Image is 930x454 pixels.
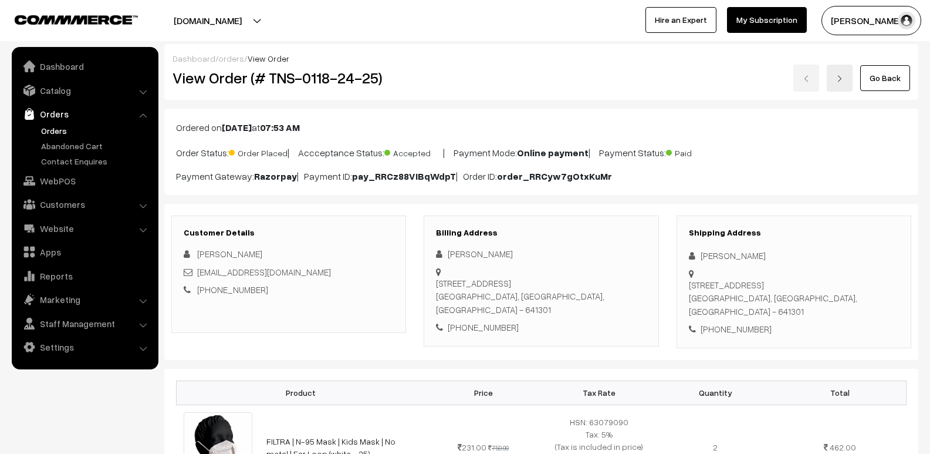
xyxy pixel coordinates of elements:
p: Payment Gateway: | Payment ID: | Order ID: [176,169,907,183]
span: View Order [248,53,289,63]
a: Settings [15,337,154,358]
h2: View Order (# TNS-0118-24-25) [173,69,407,87]
th: Tax Rate [541,381,657,405]
th: Quantity [657,381,773,405]
a: Reports [15,265,154,287]
a: Abandoned Cart [38,140,154,152]
div: [PHONE_NUMBER] [689,322,899,336]
a: COMMMERCE [15,12,117,26]
a: Orders [15,103,154,125]
p: Ordered on at [176,120,907,134]
p: Order Status: | Accceptance Status: | Payment Mode: | Payment Status: [176,144,907,160]
a: Marketing [15,289,154,310]
b: pay_RRCz88VIBqWdpT [352,170,456,182]
span: HSN: 63079090 Tax: 5% (Tax is included in price) [555,417,643,452]
a: Contact Enquires [38,155,154,167]
a: Staff Management [15,313,154,334]
b: Razorpay [254,170,297,182]
h3: Billing Address [436,228,646,238]
strike: 750.00 [488,444,509,452]
th: Total [773,381,906,405]
a: Go Back [860,65,910,91]
div: [PERSON_NAME] [436,247,646,261]
div: [STREET_ADDRESS] [GEOGRAPHIC_DATA], [GEOGRAPHIC_DATA], [GEOGRAPHIC_DATA] - 641301 [689,278,899,318]
div: / / [173,52,910,65]
b: Online payment [517,147,589,159]
img: right-arrow.png [836,75,843,82]
img: COMMMERCE [15,15,138,24]
a: Customers [15,194,154,215]
a: Dashboard [173,53,215,63]
button: [DOMAIN_NAME] [133,6,283,35]
div: [PERSON_NAME] [689,249,899,263]
th: Price [425,381,542,405]
a: orders [218,53,244,63]
b: [DATE] [222,122,252,133]
a: Hire an Expert [645,7,716,33]
a: Orders [38,125,154,137]
span: 2 [713,442,718,452]
a: Dashboard [15,56,154,77]
a: Catalog [15,80,154,101]
div: [PHONE_NUMBER] [436,321,646,334]
h3: Customer Details [184,228,394,238]
a: [PHONE_NUMBER] [197,284,268,295]
img: user [898,12,915,29]
span: Accepted [384,144,443,159]
a: Apps [15,241,154,263]
th: Product [177,381,425,405]
b: 07:53 AM [260,122,300,133]
b: order_RRCyw7gOtxKuMr [497,170,612,182]
a: WebPOS [15,170,154,191]
button: [PERSON_NAME]… [821,6,921,35]
span: [PERSON_NAME] [197,248,262,259]
span: Order Placed [229,144,288,159]
a: Website [15,218,154,239]
span: 231.00 [458,442,486,452]
div: [STREET_ADDRESS] [GEOGRAPHIC_DATA], [GEOGRAPHIC_DATA], [GEOGRAPHIC_DATA] - 641301 [436,277,646,317]
a: [EMAIL_ADDRESS][DOMAIN_NAME] [197,267,331,277]
span: Paid [666,144,725,159]
h3: Shipping Address [689,228,899,238]
a: My Subscription [727,7,807,33]
span: 462.00 [830,442,856,452]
